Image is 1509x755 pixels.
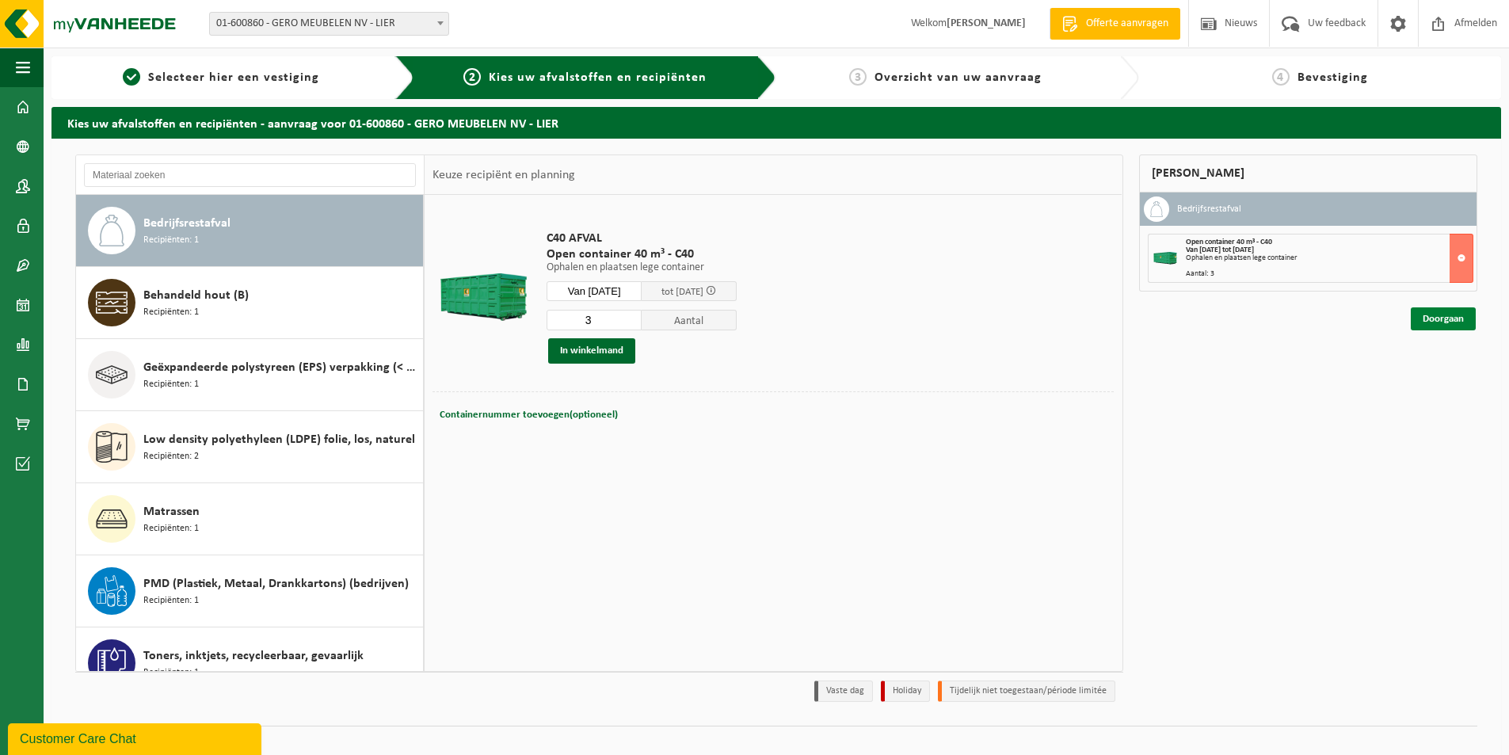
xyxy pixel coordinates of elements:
button: Behandeld hout (B) Recipiënten: 1 [76,267,424,339]
span: 1 [123,68,140,86]
strong: [PERSON_NAME] [947,17,1026,29]
input: Selecteer datum [547,281,642,301]
span: tot [DATE] [661,287,703,297]
h3: Bedrijfsrestafval [1177,196,1241,222]
span: Offerte aanvragen [1082,16,1172,32]
button: Bedrijfsrestafval Recipiënten: 1 [76,195,424,267]
div: Keuze recipiënt en planning [425,155,583,195]
button: PMD (Plastiek, Metaal, Drankkartons) (bedrijven) Recipiënten: 1 [76,555,424,627]
span: Recipiënten: 1 [143,233,199,248]
span: Recipiënten: 2 [143,449,199,464]
span: Kies uw afvalstoffen en recipiënten [489,71,707,84]
span: Open container 40 m³ - C40 [547,246,737,262]
button: Matrassen Recipiënten: 1 [76,483,424,555]
li: Holiday [881,681,930,702]
span: Bedrijfsrestafval [143,214,231,233]
iframe: chat widget [8,720,265,755]
div: Aantal: 3 [1186,270,1473,278]
span: Geëxpandeerde polystyreen (EPS) verpakking (< 1 m² per stuk), recycleerbaar [143,358,419,377]
span: Matrassen [143,502,200,521]
div: Ophalen en plaatsen lege container [1186,254,1473,262]
li: Vaste dag [814,681,873,702]
input: Materiaal zoeken [84,163,416,187]
span: 2 [463,68,481,86]
span: Recipiënten: 1 [143,665,199,681]
span: 4 [1272,68,1290,86]
span: Containernummer toevoegen(optioneel) [440,410,618,420]
div: [PERSON_NAME] [1139,154,1478,193]
span: Low density polyethyleen (LDPE) folie, los, naturel [143,430,415,449]
a: Doorgaan [1411,307,1476,330]
span: Behandeld hout (B) [143,286,249,305]
span: Recipiënten: 1 [143,305,199,320]
button: In winkelmand [548,338,635,364]
span: PMD (Plastiek, Metaal, Drankkartons) (bedrijven) [143,574,409,593]
span: Open container 40 m³ - C40 [1186,238,1272,246]
button: Containernummer toevoegen(optioneel) [438,404,619,426]
button: Toners, inktjets, recycleerbaar, gevaarlijk Recipiënten: 1 [76,627,424,700]
span: 01-600860 - GERO MEUBELEN NV - LIER [210,13,448,35]
span: Bevestiging [1298,71,1368,84]
button: Low density polyethyleen (LDPE) folie, los, naturel Recipiënten: 2 [76,411,424,483]
a: 1Selecteer hier een vestiging [59,68,383,87]
li: Tijdelijk niet toegestaan/période limitée [938,681,1115,702]
span: 3 [849,68,867,86]
p: Ophalen en plaatsen lege container [547,262,737,273]
strong: Van [DATE] tot [DATE] [1186,246,1254,254]
span: C40 AFVAL [547,231,737,246]
h2: Kies uw afvalstoffen en recipiënten - aanvraag voor 01-600860 - GERO MEUBELEN NV - LIER [51,107,1501,138]
a: Offerte aanvragen [1050,8,1180,40]
span: 01-600860 - GERO MEUBELEN NV - LIER [209,12,449,36]
span: Aantal [642,310,737,330]
span: Recipiënten: 1 [143,377,199,392]
span: Toners, inktjets, recycleerbaar, gevaarlijk [143,646,364,665]
span: Recipiënten: 1 [143,593,199,608]
span: Selecteer hier een vestiging [148,71,319,84]
span: Recipiënten: 1 [143,521,199,536]
button: Geëxpandeerde polystyreen (EPS) verpakking (< 1 m² per stuk), recycleerbaar Recipiënten: 1 [76,339,424,411]
span: Overzicht van uw aanvraag [875,71,1042,84]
